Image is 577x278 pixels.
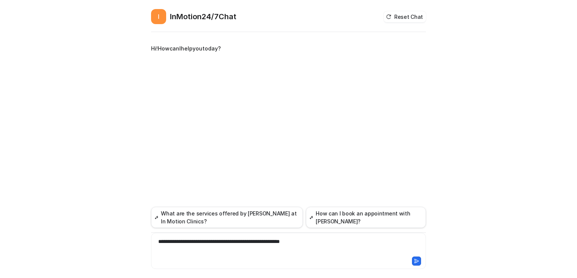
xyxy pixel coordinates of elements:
button: What are the services offered by [PERSON_NAME] at In Motion Clinics? [151,207,303,228]
p: Hi!HowcanIhelpyoutoday? [151,44,221,53]
h2: InMotion24/7Chat [170,11,236,22]
button: How can I book an appointment with [PERSON_NAME]? [306,207,426,228]
span: I [151,9,166,24]
button: Reset Chat [384,11,426,22]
